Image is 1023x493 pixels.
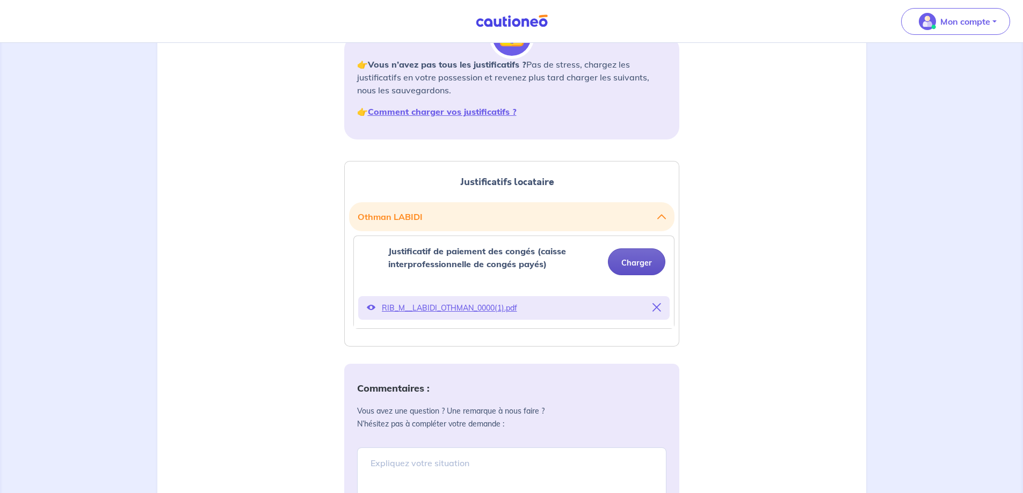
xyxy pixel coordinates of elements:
button: Charger [608,248,665,275]
p: Vous avez une question ? Une remarque à nous faire ? N’hésitez pas à compléter votre demande : [357,404,666,430]
button: illu_account_valid_menu.svgMon compte [901,8,1010,35]
div: categoryName: justificatif-de-paiement-des-conges-caisse-interprofessionnelle-de-conges-payes, us... [353,236,674,329]
strong: Vous n’avez pas tous les justificatifs ? [368,59,526,70]
strong: Commentaires : [357,382,430,394]
p: RIB_M__LABIDI_OTHMAN_0000(1).pdf [382,300,646,315]
button: Voir [367,300,375,315]
strong: Justificatif de paiement des congés (caisse interprofessionnelle de congés payés) [388,246,566,269]
span: Justificatifs locataire [460,175,554,189]
img: Cautioneo [471,14,552,28]
p: Mon compte [940,15,990,28]
a: Comment charger vos justificatifs ? [368,106,517,117]
img: illu_account_valid_menu.svg [919,13,936,30]
button: Othman LABIDI [358,207,666,227]
button: Supprimer [652,300,661,315]
p: 👉 Pas de stress, chargez les justificatifs en votre possession et revenez plus tard charger les s... [357,58,666,97]
p: 👉 [357,105,666,118]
